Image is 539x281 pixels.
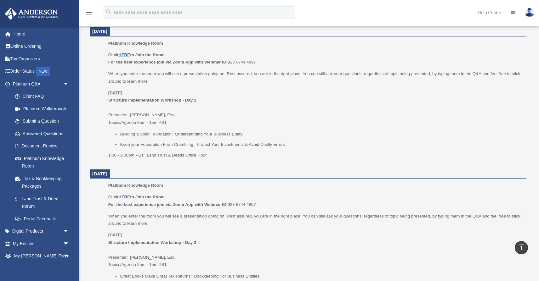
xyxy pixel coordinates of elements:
[108,89,522,126] p: Presenter: [PERSON_NAME], Esq. Topics/Agenda 9am - 1pm PST:
[108,60,228,64] b: For the best experience join via Zoom App with Webinar ID:
[63,78,76,91] span: arrow_drop_down
[92,171,107,176] span: [DATE]
[3,8,60,20] img: Anderson Advisors Platinum Portal
[518,244,525,251] i: vertical_align_top
[9,172,79,192] a: Tax & Bookkeeping Packages
[108,202,228,207] b: For the best experience join via Zoom App with Webinar ID:
[108,231,522,268] p: Presenter: [PERSON_NAME], Esq. Topics/Agenda 9am - 1pm PST:
[9,192,79,212] a: Land Trust & Deed Forum
[118,52,130,57] a: HERE
[4,237,79,250] a: My Entitiesarrow_drop_down
[85,11,93,16] a: menu
[120,130,522,138] li: Building a Solid Foundation: Understanding Your Business Entity
[108,91,122,95] u: [DATE]
[118,195,130,199] a: HERE
[63,225,76,238] span: arrow_drop_down
[4,225,79,238] a: Digital Productsarrow_drop_down
[92,29,107,34] span: [DATE]
[108,70,522,85] p: When you enter the room you will see a presentation going on. Rest assured, you are in the right ...
[4,28,79,40] a: Home
[108,51,522,66] p: 923 6744 4897
[108,98,196,102] b: Structure Implementation Workshop - Day 1
[9,102,79,115] a: Platinum Walkthrough
[108,240,196,245] b: Structure Implementation Workshop - Day 2
[108,52,165,57] b: Click to Join the Room
[85,9,93,16] i: menu
[108,183,163,188] span: Platinum Knowledge Room
[515,241,528,254] a: vertical_align_top
[4,78,79,90] a: Platinum Q&Aarrow_drop_down
[108,212,522,227] p: When you enter the room you will see a presentation going on. Rest assured, you are in the right ...
[525,8,534,17] img: User Pic
[120,141,522,148] li: Keep your Foundation From Crumbling: Protect Your Investments & Avoid Costly Errors
[120,273,522,280] li: Great Books Make Great Tax Returns: Bookkeeping For Business Entities
[63,237,76,250] span: arrow_drop_down
[63,250,76,263] span: arrow_drop_down
[108,195,165,199] b: Click to Join the Room
[4,250,79,262] a: My [PERSON_NAME] Teamarrow_drop_down
[108,152,522,159] p: 1:00 - 2:00pm PST: Land Trust & Deeds Office Hour
[4,65,79,78] a: Order StatusNEW
[36,67,50,76] div: NEW
[9,152,76,172] a: Platinum Knowledge Room
[9,212,79,225] a: Portal Feedback
[9,115,79,128] a: Submit a Question
[9,90,79,103] a: Client FAQ
[108,41,163,46] span: Platinum Knowledge Room
[4,52,79,65] a: Tax Organizers
[108,193,522,208] p: 923 6744 4897
[9,140,79,152] a: Document Review
[108,233,122,237] u: [DATE]
[9,127,79,140] a: Answered Questions
[105,8,112,15] i: search
[4,40,79,53] a: Online Ordering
